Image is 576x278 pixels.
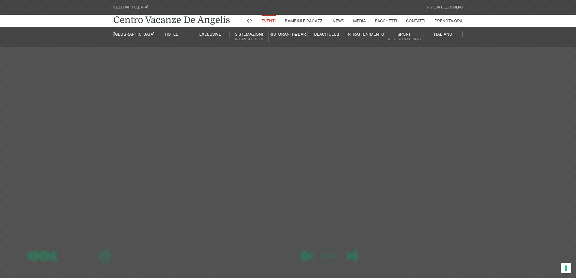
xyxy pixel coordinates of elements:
[230,31,268,43] a: SistemazioniRooms & Suites
[427,5,463,10] div: Riviera Del Conero
[346,31,385,37] a: Intrattenimento
[302,248,313,263] sr7-txt: [<
[268,31,307,37] a: Ristoranti & Bar
[561,263,571,273] button: Le tue preferenze relative al consenso per le tecnologie di tracciamento
[406,15,425,27] a: Contatti
[113,5,148,10] div: [GEOGRAPHIC_DATA]
[385,36,423,42] small: All Season Tennis
[434,15,463,27] a: Prenota Ora
[313,248,346,263] sr7-txt: 2024
[333,15,344,27] a: News
[152,31,191,37] a: Hotel
[424,31,463,37] a: Italiano
[113,31,152,37] a: [GEOGRAPHIC_DATA]
[27,248,57,263] sr7-txt: 001
[346,248,357,263] sr7-txt: >]
[113,14,230,26] a: Centro Vacanze De Angelis
[353,15,366,27] a: Media
[230,36,268,42] small: Rooms & Suites
[385,31,424,43] a: SportAll Season Tennis
[262,15,276,27] a: Eventi
[375,15,397,27] a: Pacchetti
[434,32,452,37] span: Italiano
[308,31,346,37] a: Beach Club
[191,31,230,37] a: Exclusive
[285,15,324,27] a: Bambini e Ragazzi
